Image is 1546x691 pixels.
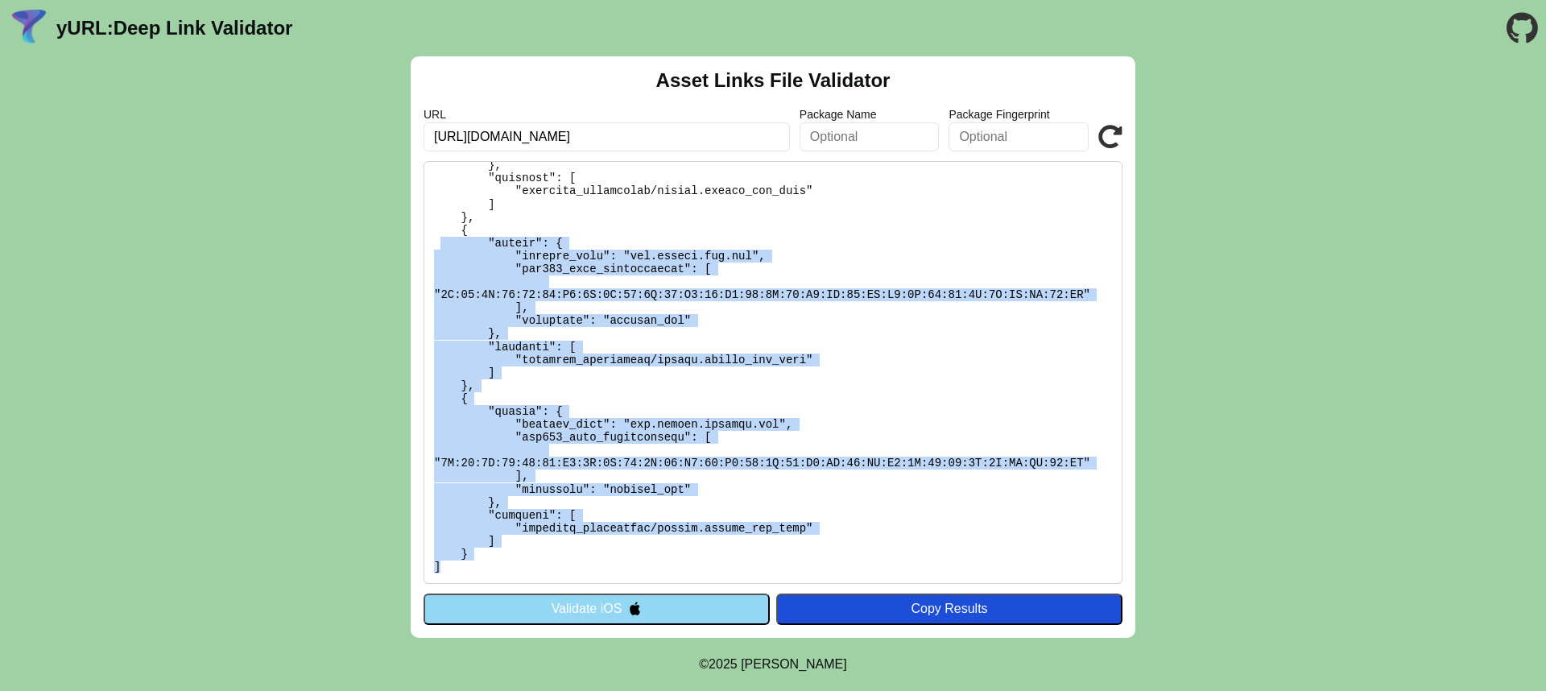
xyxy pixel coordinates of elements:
[741,657,847,671] a: Michael Ibragimchayev's Personal Site
[656,69,891,92] h2: Asset Links File Validator
[800,122,940,151] input: Optional
[56,17,292,39] a: yURL:Deep Link Validator
[800,108,940,121] label: Package Name
[424,594,770,624] button: Validate iOS
[776,594,1122,624] button: Copy Results
[628,602,642,615] img: appleIcon.svg
[709,657,738,671] span: 2025
[424,108,790,121] label: URL
[949,108,1089,121] label: Package Fingerprint
[424,122,790,151] input: Required
[784,602,1114,616] div: Copy Results
[949,122,1089,151] input: Optional
[8,7,50,49] img: yURL Logo
[699,638,846,691] footer: ©
[424,161,1122,584] pre: Lorem ipsu do: sitam://consec.ad/.elit-seddo/eiusmodtem.inci Ut Laboreet: Dolo Magnaal-enim: [adm...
